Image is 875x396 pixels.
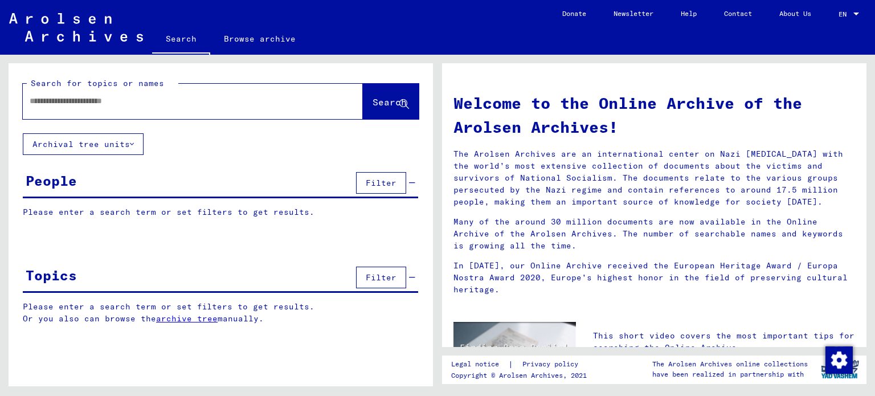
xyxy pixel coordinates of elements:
p: This short video covers the most important tips for searching the Online Archive. [593,330,855,354]
p: The Arolsen Archives are an international center on Nazi [MEDICAL_DATA] with the world’s most ext... [453,148,855,208]
p: Please enter a search term or set filters to get results. [23,206,418,218]
h1: Welcome to the Online Archive of the Arolsen Archives! [453,91,855,139]
a: archive tree [156,313,218,324]
button: Filter [356,172,406,194]
a: Privacy policy [513,358,592,370]
p: Many of the around 30 million documents are now available in the Online Archive of the Arolsen Ar... [453,216,855,252]
img: Arolsen_neg.svg [9,13,143,42]
a: Search [152,25,210,55]
div: | [451,358,592,370]
div: Topics [26,265,77,285]
img: video.jpg [453,322,576,389]
button: Filter [356,267,406,288]
img: Change consent [825,346,853,374]
p: The Arolsen Archives online collections [652,359,808,369]
button: Search [363,84,419,119]
span: EN [839,10,851,18]
div: Change consent [825,346,852,373]
span: Filter [366,272,396,283]
a: Legal notice [451,358,508,370]
mat-label: Search for topics or names [31,78,164,88]
p: Please enter a search term or set filters to get results. Or you also can browse the manually. [23,301,419,325]
span: Search [373,96,407,108]
p: have been realized in partnership with [652,369,808,379]
img: yv_logo.png [819,355,861,383]
p: In [DATE], our Online Archive received the European Heritage Award / Europa Nostra Award 2020, Eu... [453,260,855,296]
p: Copyright © Arolsen Archives, 2021 [451,370,592,381]
a: Browse archive [210,25,309,52]
button: Archival tree units [23,133,144,155]
div: People [26,170,77,191]
span: Filter [366,178,396,188]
